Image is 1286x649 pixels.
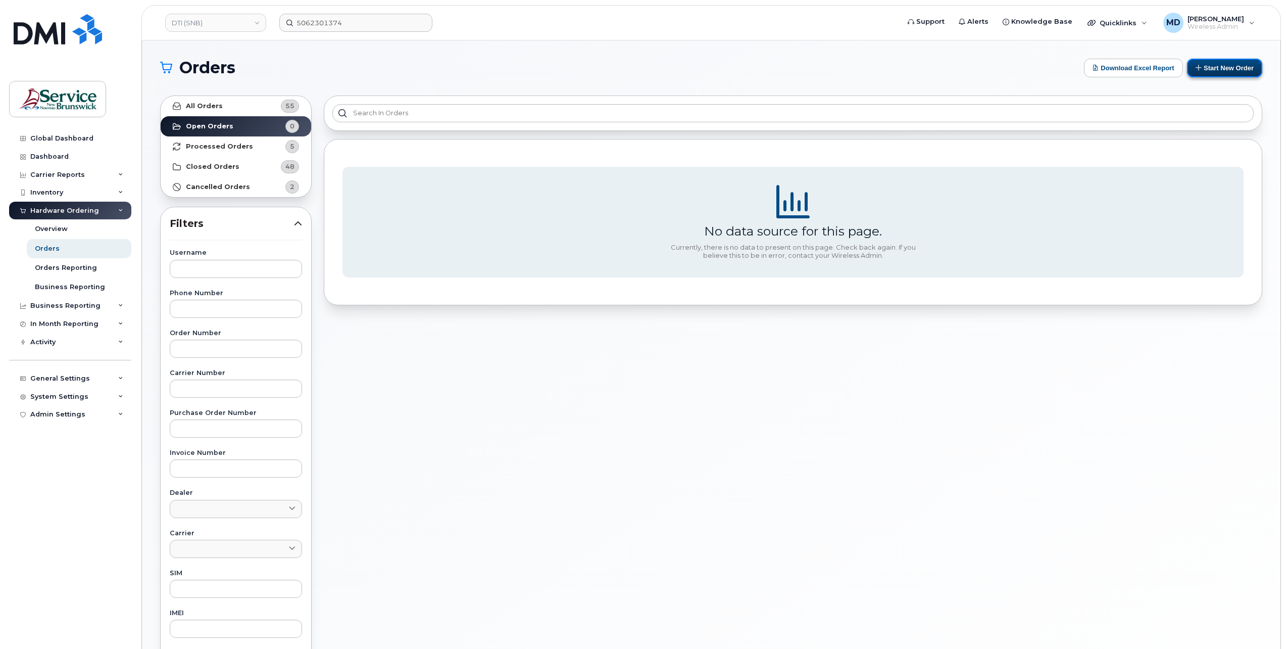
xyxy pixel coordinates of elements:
a: All Orders55 [161,96,311,116]
button: Start New Order [1187,59,1262,77]
div: Currently, there is no data to present on this page. Check back again. If you believe this to be ... [667,244,919,259]
span: 5 [290,142,294,151]
strong: Processed Orders [186,143,253,151]
label: Carrier [170,530,302,537]
strong: Closed Orders [186,163,239,171]
span: 48 [285,162,294,171]
span: 2 [290,182,294,192]
label: SIM [170,570,302,577]
a: Processed Orders5 [161,136,311,157]
div: No data source for this page. [704,223,882,239]
label: Purchase Order Number [170,410,302,416]
label: IMEI [170,610,302,617]
strong: Cancelled Orders [186,183,250,191]
span: Filters [170,216,294,231]
strong: Open Orders [186,122,233,130]
span: 55 [285,101,294,111]
input: Search in orders [332,104,1254,122]
label: Carrier Number [170,370,302,377]
label: Order Number [170,330,302,337]
a: Open Orders0 [161,116,311,136]
button: Download Excel Report [1084,59,1183,77]
a: Cancelled Orders2 [161,177,311,197]
strong: All Orders [186,102,223,110]
label: Dealer [170,490,302,496]
label: Username [170,250,302,256]
span: Orders [179,60,235,75]
label: Phone Number [170,290,302,297]
a: Closed Orders48 [161,157,311,177]
label: Invoice Number [170,450,302,456]
span: 0 [290,121,294,131]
